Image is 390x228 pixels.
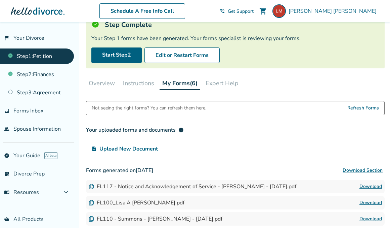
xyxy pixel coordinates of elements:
[144,47,220,63] button: Edit or Restart Forms
[92,101,206,115] div: Not seeing the right forms? You can refresh them here.
[289,7,379,15] span: [PERSON_NAME] [PERSON_NAME]
[62,188,70,196] span: expand_more
[91,47,142,63] a: Start Step2
[356,196,390,228] iframe: Chat Widget
[86,76,118,90] button: Overview
[89,184,94,189] img: Document
[272,4,286,18] img: lisamozden@gmail.com
[105,20,152,29] h5: Step Complete
[341,164,385,177] button: Download Section
[160,76,200,90] button: My Forms(6)
[359,183,382,191] a: Download
[86,126,184,134] div: Your uploaded forms and documents
[4,126,9,132] span: people
[89,199,184,206] div: FL100_Lisa A [PERSON_NAME].pdf
[4,153,9,158] span: explore
[13,107,43,115] span: Forms Inbox
[203,76,241,90] button: Expert Help
[120,76,157,90] button: Instructions
[4,108,9,113] span: inbox
[4,189,39,196] span: Resources
[44,152,57,159] span: AI beta
[89,200,94,205] img: Document
[4,171,9,176] span: list_alt_check
[4,35,9,41] span: flag_2
[259,7,267,15] span: shopping_cart
[4,217,9,222] span: shopping_basket
[228,8,254,14] span: Get Support
[4,190,9,195] span: menu_book
[220,8,225,14] span: phone_in_talk
[89,183,296,190] div: FL117 - Notice and Acknowledgement of Service - [PERSON_NAME] - [DATE].pdf
[91,146,97,152] span: upload_file
[89,215,222,223] div: FL110 - Summons - [PERSON_NAME] - [DATE].pdf
[220,8,254,14] a: phone_in_talkGet Support
[99,145,158,153] span: Upload New Document
[99,3,185,19] a: Schedule A Free Info Call
[347,101,379,115] span: Refresh Forms
[89,216,94,222] img: Document
[86,164,385,177] h3: Forms generated on [DATE]
[91,35,379,42] div: Your Step 1 forms have been generated. Your forms specialist is reviewing your forms.
[178,127,184,133] span: info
